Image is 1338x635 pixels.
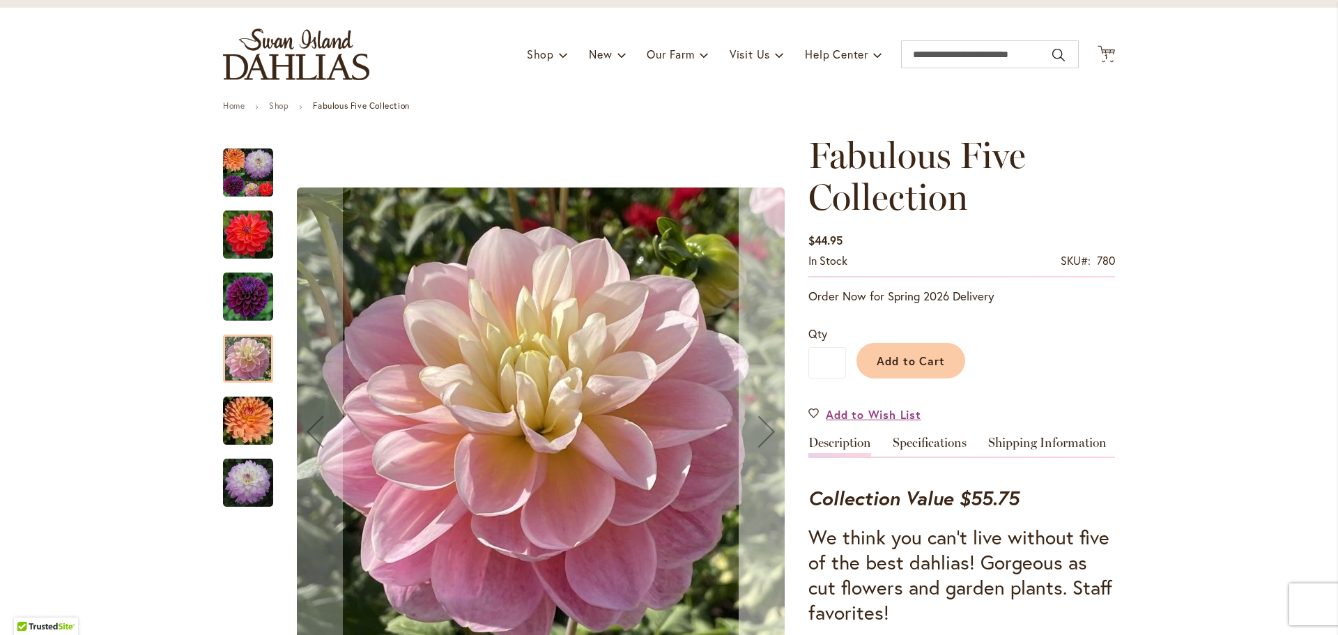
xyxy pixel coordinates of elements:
[589,47,612,61] span: New
[808,485,1019,511] strong: Collection Value $55.75
[313,100,409,111] strong: Fabulous Five Collection
[1061,253,1091,268] strong: SKU
[988,436,1107,457] a: Shipping Information
[808,288,1115,305] p: Order Now for Spring 2026 Delivery
[223,210,273,260] img: COOPER BLAINE
[805,47,868,61] span: Help Center
[223,197,287,259] div: COOPER BLAINE
[223,396,273,446] img: GABRIELLE MARIE
[10,586,49,625] iframe: Launch Accessibility Center
[877,353,946,368] span: Add to Cart
[223,100,245,111] a: Home
[1097,253,1115,269] div: 780
[223,321,287,383] div: GABBIE'S WISH
[808,406,921,422] a: Add to Wish List
[808,253,847,269] div: Availability
[223,458,273,508] img: MIKAYLA MIRANDA
[808,133,1026,219] span: Fabulous Five Collection
[223,272,273,322] img: DIVA
[223,383,287,445] div: GABRIELLE MARIE
[223,259,287,321] div: DIVA
[730,47,770,61] span: Visit Us
[223,445,273,507] div: MIKAYLA MIRANDA
[269,100,289,111] a: Shop
[1105,52,1108,61] span: 1
[856,343,965,378] button: Add to Cart
[1098,45,1115,64] button: 1
[647,47,694,61] span: Our Farm
[223,148,273,198] img: Fabulous Five Collection
[893,436,967,457] a: Specifications
[223,135,287,197] div: Fabulous Five Collection
[826,406,921,422] span: Add to Wish List
[223,29,369,80] a: store logo
[527,47,554,61] span: Shop
[808,525,1115,625] h3: We think you can't live without five of the best dahlias! Gorgeous as cut flowers and garden plan...
[808,326,827,341] span: Qty
[808,436,871,457] a: Description
[808,233,843,247] span: $44.95
[808,253,847,268] span: In stock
